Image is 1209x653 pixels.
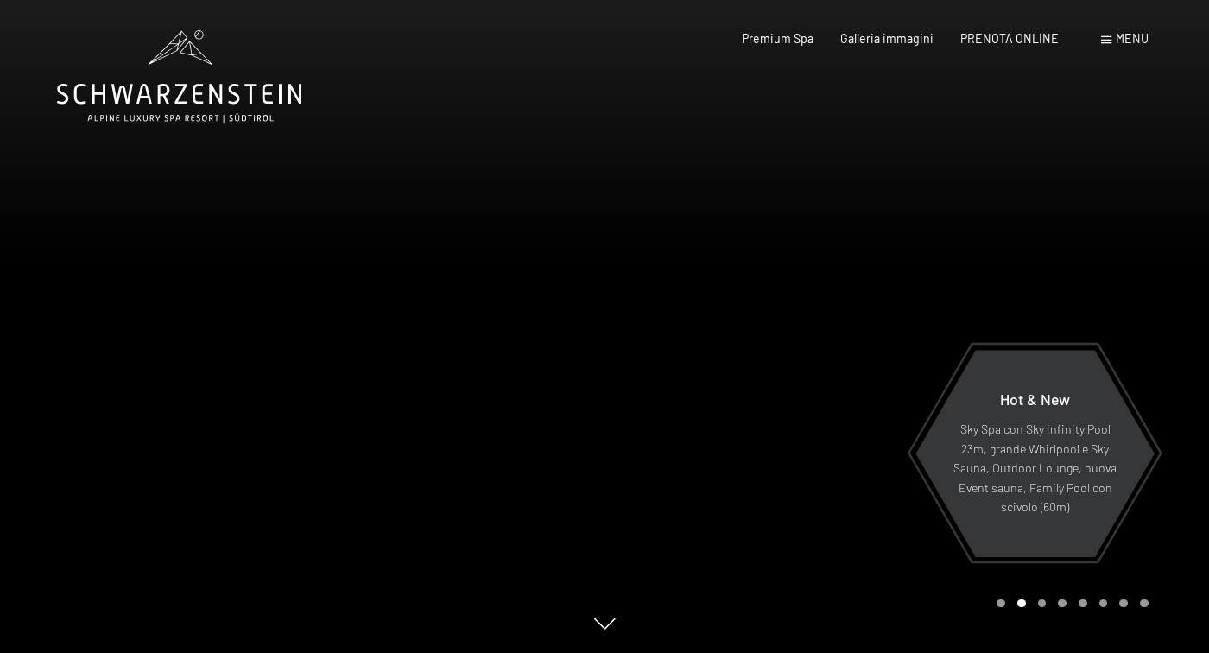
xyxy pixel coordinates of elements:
[1140,599,1149,608] div: Carousel Page 8
[1079,599,1087,608] div: Carousel Page 5
[1017,599,1026,608] div: Carousel Page 2 (Current Slide)
[953,420,1117,517] p: Sky Spa con Sky infinity Pool 23m, grande Whirlpool e Sky Sauna, Outdoor Lounge, nuova Event saun...
[960,31,1059,46] a: PRENOTA ONLINE
[1099,599,1108,608] div: Carousel Page 6
[840,31,934,46] a: Galleria immagini
[991,599,1148,608] div: Carousel Pagination
[1116,31,1149,46] span: Menu
[1038,599,1047,608] div: Carousel Page 3
[1000,390,1070,409] span: Hot & New
[1119,599,1128,608] div: Carousel Page 7
[742,31,813,46] a: Premium Spa
[915,349,1155,558] a: Hot & New Sky Spa con Sky infinity Pool 23m, grande Whirlpool e Sky Sauna, Outdoor Lounge, nuova ...
[1058,599,1067,608] div: Carousel Page 4
[997,599,1005,608] div: Carousel Page 1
